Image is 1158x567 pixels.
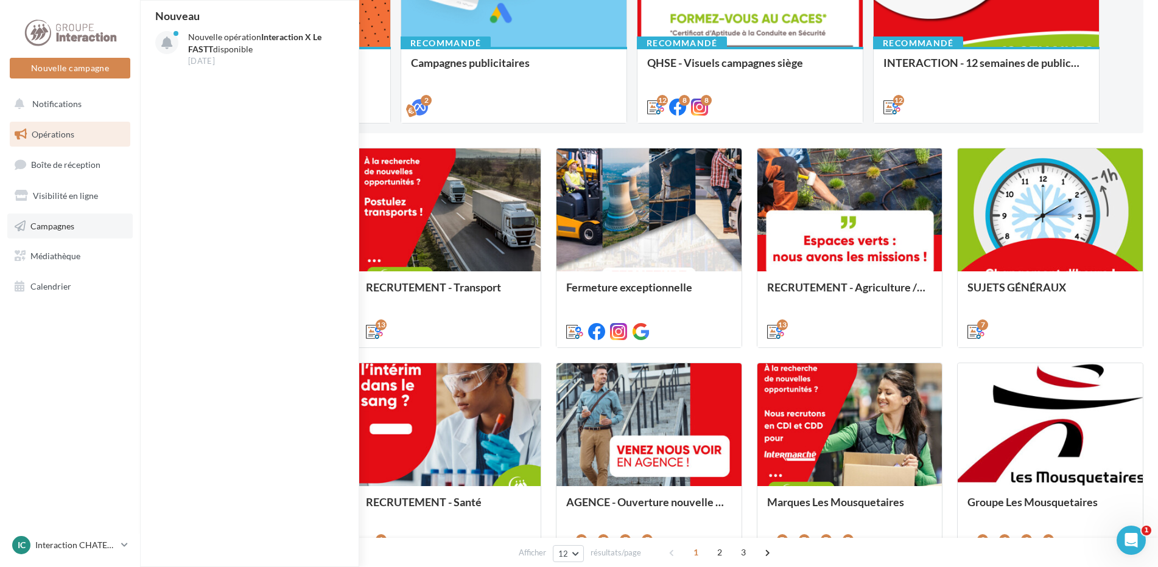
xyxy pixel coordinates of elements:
span: Notifications [32,99,82,109]
div: 7 [799,534,810,545]
div: 7 [843,534,854,545]
div: RECRUTEMENT - Agriculture / Espaces verts [767,281,933,305]
button: Nouvelle campagne [10,58,130,78]
div: QHSE - Visuels campagnes siège [647,57,853,81]
span: 3 [734,543,753,562]
button: Notifications [7,91,128,117]
div: Groupe Les Mousquetaires [967,496,1133,520]
div: 13 [376,319,387,330]
span: Campagnes [30,220,74,231]
span: IC [18,539,26,551]
div: 7 [977,319,988,330]
div: 2 [421,95,432,106]
div: 7 [576,534,587,545]
div: 6 [376,534,387,545]
span: 2 [710,543,729,562]
a: Opérations [7,122,133,147]
div: 8 [679,95,690,106]
div: Recommandé [873,37,963,50]
div: AGENCE - Ouverture nouvelle agence [566,496,732,520]
div: SUJETS GÉNÉRAUX [967,281,1133,305]
a: Campagnes [7,214,133,239]
button: 12 [553,545,584,562]
iframe: Intercom live chat [1117,526,1146,555]
span: Opérations [32,129,74,139]
a: Calendrier [7,274,133,299]
div: 7 [821,534,832,545]
span: Médiathèque [30,251,80,261]
div: 7 [620,534,631,545]
span: Calendrier [30,281,71,291]
div: Recommandé [637,37,727,50]
div: Marques Les Mousquetaires [767,496,933,520]
a: Boîte de réception [7,151,133,178]
div: 3 [1043,534,1054,545]
div: 8 [701,95,712,106]
div: 3 [977,534,988,545]
div: 12 [893,95,904,106]
div: 13 [777,319,788,330]
div: 3 [1021,534,1032,545]
div: Campagnes publicitaires [411,57,617,81]
div: RECRUTEMENT - Transport [366,281,532,305]
div: Recommandé [401,37,491,50]
div: 12 [657,95,668,106]
div: 7 [777,534,788,545]
span: résultats/page [591,547,641,558]
span: 1 [686,543,706,562]
a: Médiathèque [7,243,133,269]
div: INTERACTION - 12 semaines de publication [883,57,1089,81]
div: 7 [598,534,609,545]
span: 1 [1142,526,1151,535]
div: 7 [642,534,653,545]
a: IC Interaction CHATEAUBOURG [10,534,130,557]
div: Fermeture exceptionnelle [566,281,732,305]
span: Boîte de réception [31,159,100,170]
a: Visibilité en ligne [7,183,133,209]
span: 12 [558,549,569,558]
span: Visibilité en ligne [33,190,98,201]
div: 3 [999,534,1010,545]
div: RECRUTEMENT - Santé [366,496,532,520]
span: Afficher [519,547,546,558]
p: Interaction CHATEAUBOURG [35,539,116,551]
